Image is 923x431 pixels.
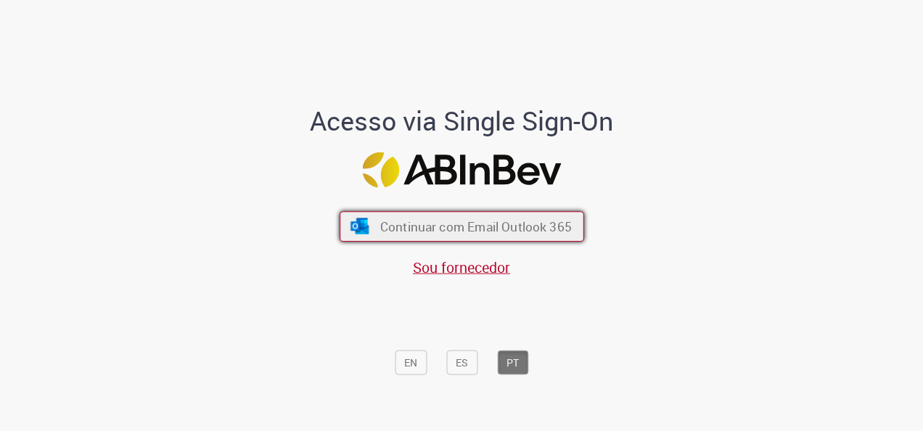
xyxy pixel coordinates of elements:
img: Logo ABInBev [362,152,561,188]
span: Continuar com Email Outlook 365 [380,218,571,235]
button: ES [446,350,477,374]
a: Sou fornecedor [413,257,510,276]
button: PT [497,350,528,374]
button: ícone Azure/Microsoft 360 Continuar com Email Outlook 365 [340,211,584,242]
h1: Acesso via Single Sign-On [261,106,663,135]
img: ícone Azure/Microsoft 360 [349,218,370,234]
button: EN [395,350,427,374]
